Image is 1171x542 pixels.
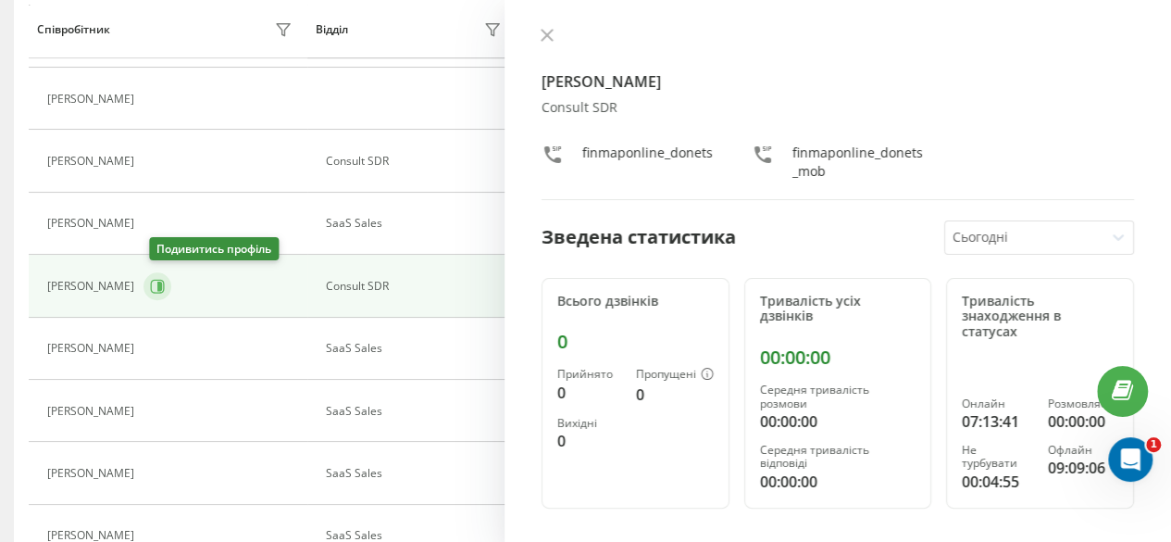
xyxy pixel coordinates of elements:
[1108,437,1152,482] iframe: Intercom live chat
[760,294,916,325] div: Тривалість усіх дзвінків
[636,384,714,406] div: 0
[542,100,1134,116] div: Consult SDR
[326,405,506,418] div: SaaS Sales
[962,444,1032,471] div: Не турбувати
[557,382,621,404] div: 0
[316,23,348,36] div: Відділ
[47,405,139,418] div: [PERSON_NAME]
[149,237,279,260] div: Подивитись профіль
[962,471,1032,493] div: 00:04:55
[760,444,916,471] div: Середня тривалість відповіді
[326,529,506,542] div: SaaS Sales
[760,384,916,410] div: Середня тривалість розмови
[47,467,139,480] div: [PERSON_NAME]
[47,342,139,355] div: [PERSON_NAME]
[47,93,139,106] div: [PERSON_NAME]
[636,368,714,383] div: Пропущені
[47,280,139,293] div: [PERSON_NAME]
[37,23,110,36] div: Співробітник
[47,217,139,230] div: [PERSON_NAME]
[962,397,1032,410] div: Онлайн
[47,529,139,542] div: [PERSON_NAME]
[326,342,506,355] div: SaaS Sales
[1048,397,1118,410] div: Розмовляє
[1146,437,1161,452] span: 1
[760,471,916,493] div: 00:00:00
[1048,444,1118,457] div: Офлайн
[326,467,506,480] div: SaaS Sales
[326,155,506,168] div: Consult SDR
[582,144,713,181] div: finmaponline_donets
[760,410,916,433] div: 00:00:00
[760,347,916,369] div: 00:00:00
[557,417,621,430] div: Вихідні
[557,331,714,353] div: 0
[1048,457,1118,479] div: 09:09:06
[1048,410,1118,433] div: 00:00:00
[962,294,1118,340] div: Тривалість знаходження в статусах
[962,410,1032,433] div: 07:13:41
[557,368,621,381] div: Прийнято
[326,217,506,230] div: SaaS Sales
[542,223,736,251] div: Зведена статистика
[326,280,506,293] div: Consult SDR
[542,70,1134,93] h4: [PERSON_NAME]
[557,430,621,452] div: 0
[47,155,139,168] div: [PERSON_NAME]
[557,294,714,309] div: Всього дзвінків
[792,144,925,181] div: finmaponline_donets_mob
